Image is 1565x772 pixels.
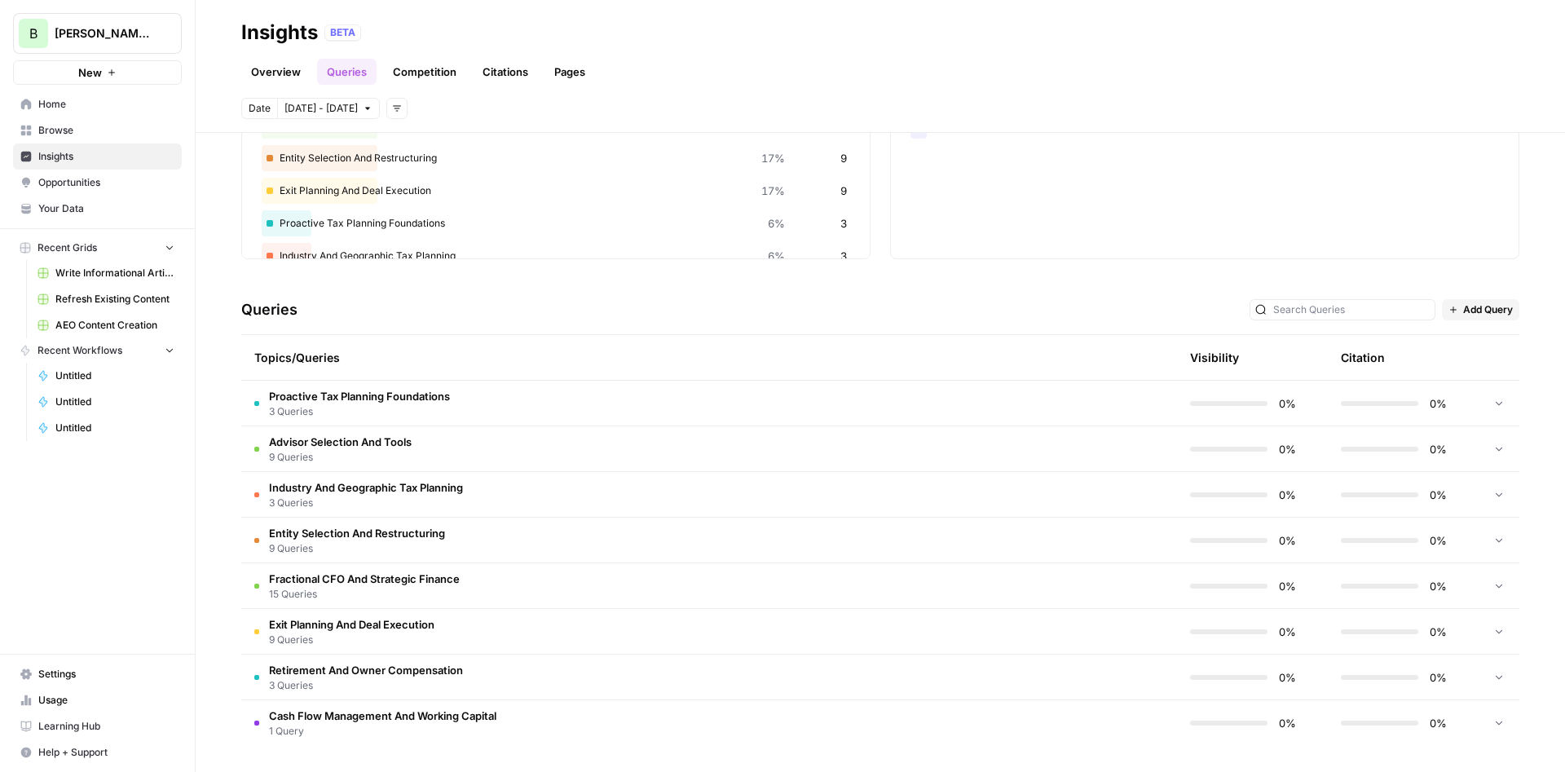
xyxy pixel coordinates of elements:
[55,292,174,307] span: Refresh Existing Content
[249,101,271,116] span: Date
[13,338,182,363] button: Recent Workflows
[269,587,460,602] span: 15 Queries
[13,713,182,739] a: Learning Hub
[241,20,318,46] div: Insights
[473,59,538,85] a: Citations
[269,388,450,404] span: Proactive Tax Planning Foundations
[13,91,182,117] a: Home
[840,183,847,199] span: 9
[1277,624,1296,640] span: 0%
[1442,299,1519,320] button: Add Query
[13,117,182,143] a: Browse
[1428,624,1447,640] span: 0%
[1428,578,1447,594] span: 0%
[13,236,182,260] button: Recent Grids
[1428,532,1447,549] span: 0%
[13,143,182,170] a: Insights
[1190,350,1239,366] div: Visibility
[38,667,174,682] span: Settings
[13,739,182,765] button: Help + Support
[30,415,182,441] a: Untitled
[1277,441,1296,457] span: 0%
[768,215,785,232] span: 6%
[38,719,174,734] span: Learning Hub
[55,395,174,409] span: Untitled
[1277,395,1296,412] span: 0%
[840,150,847,166] span: 9
[383,59,466,85] a: Competition
[269,450,412,465] span: 9 Queries
[1428,669,1447,686] span: 0%
[37,240,97,255] span: Recent Grids
[1277,487,1296,503] span: 0%
[269,541,445,556] span: 9 Queries
[37,343,122,358] span: Recent Workflows
[1428,487,1447,503] span: 0%
[13,13,182,54] button: Workspace: Bennett Financials
[1273,302,1430,318] input: Search Queries
[317,59,377,85] a: Queries
[269,571,460,587] span: Fractional CFO And Strategic Finance
[1277,532,1296,549] span: 0%
[1341,335,1385,380] div: Citation
[38,693,174,708] span: Usage
[262,210,850,236] div: Proactive Tax Planning Foundations
[269,525,445,541] span: Entity Selection And Restructuring
[30,389,182,415] a: Untitled
[262,178,850,204] div: Exit Planning And Deal Execution
[544,59,595,85] a: Pages
[269,633,434,647] span: 9 Queries
[38,149,174,164] span: Insights
[269,616,434,633] span: Exit Planning And Deal Execution
[324,24,361,41] div: BETA
[241,298,298,321] h3: Queries
[262,145,850,171] div: Entity Selection And Restructuring
[55,25,153,42] span: [PERSON_NAME] Financials
[38,201,174,216] span: Your Data
[241,59,311,85] a: Overview
[38,123,174,138] span: Browse
[30,312,182,338] a: AEO Content Creation
[13,661,182,687] a: Settings
[30,286,182,312] a: Refresh Existing Content
[269,496,463,510] span: 3 Queries
[1277,669,1296,686] span: 0%
[38,175,174,190] span: Opportunities
[269,434,412,450] span: Advisor Selection And Tools
[29,24,37,43] span: B
[1277,578,1296,594] span: 0%
[254,335,1009,380] div: Topics/Queries
[38,97,174,112] span: Home
[1277,715,1296,731] span: 0%
[78,64,102,81] span: New
[30,260,182,286] a: Write Informational Article (1)
[13,60,182,85] button: New
[269,662,463,678] span: Retirement And Owner Compensation
[55,318,174,333] span: AEO Content Creation
[13,196,182,222] a: Your Data
[262,243,850,269] div: Industry And Geographic Tax Planning
[55,421,174,435] span: Untitled
[768,248,785,264] span: 6%
[840,248,847,264] span: 3
[1428,395,1447,412] span: 0%
[840,215,847,232] span: 3
[1428,441,1447,457] span: 0%
[13,170,182,196] a: Opportunities
[284,101,358,116] span: [DATE] - [DATE]
[269,404,450,419] span: 3 Queries
[55,266,174,280] span: Write Informational Article (1)
[269,479,463,496] span: Industry And Geographic Tax Planning
[761,150,785,166] span: 17%
[38,745,174,760] span: Help + Support
[30,363,182,389] a: Untitled
[269,708,496,724] span: Cash Flow Management And Working Capital
[1428,715,1447,731] span: 0%
[269,678,463,693] span: 3 Queries
[55,368,174,383] span: Untitled
[1463,302,1513,317] span: Add Query
[761,183,785,199] span: 17%
[13,687,182,713] a: Usage
[277,98,380,119] button: [DATE] - [DATE]
[269,724,496,739] span: 1 Query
